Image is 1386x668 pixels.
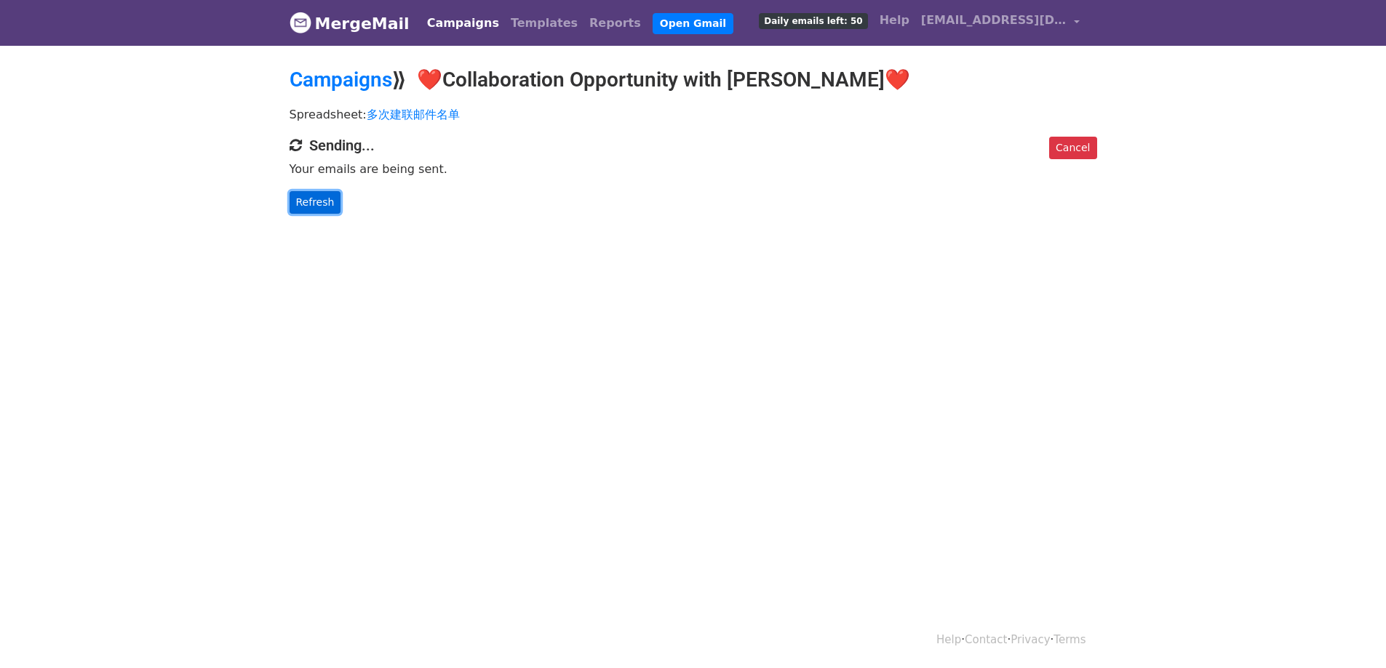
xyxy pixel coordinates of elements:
[290,191,341,214] a: Refresh
[1011,633,1050,646] a: Privacy
[1049,137,1096,159] a: Cancel
[290,68,1097,92] h2: ⟫ ❤️Collaboration Opportunity with [PERSON_NAME]❤️
[290,12,311,33] img: MergeMail logo
[874,6,915,35] a: Help
[584,9,647,38] a: Reports
[367,108,460,121] a: 多次建联邮件名单
[290,161,1097,177] p: Your emails are being sent.
[915,6,1086,40] a: [EMAIL_ADDRESS][DOMAIN_NAME]
[1054,633,1086,646] a: Terms
[753,6,873,35] a: Daily emails left: 50
[1313,598,1386,668] iframe: Chat Widget
[290,8,410,39] a: MergeMail
[921,12,1067,29] span: [EMAIL_ADDRESS][DOMAIN_NAME]
[290,137,1097,154] h4: Sending...
[653,13,733,34] a: Open Gmail
[965,633,1007,646] a: Contact
[759,13,867,29] span: Daily emails left: 50
[505,9,584,38] a: Templates
[936,633,961,646] a: Help
[421,9,505,38] a: Campaigns
[290,107,1097,122] p: Spreadsheet:
[1313,598,1386,668] div: 聊天小组件
[290,68,392,92] a: Campaigns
